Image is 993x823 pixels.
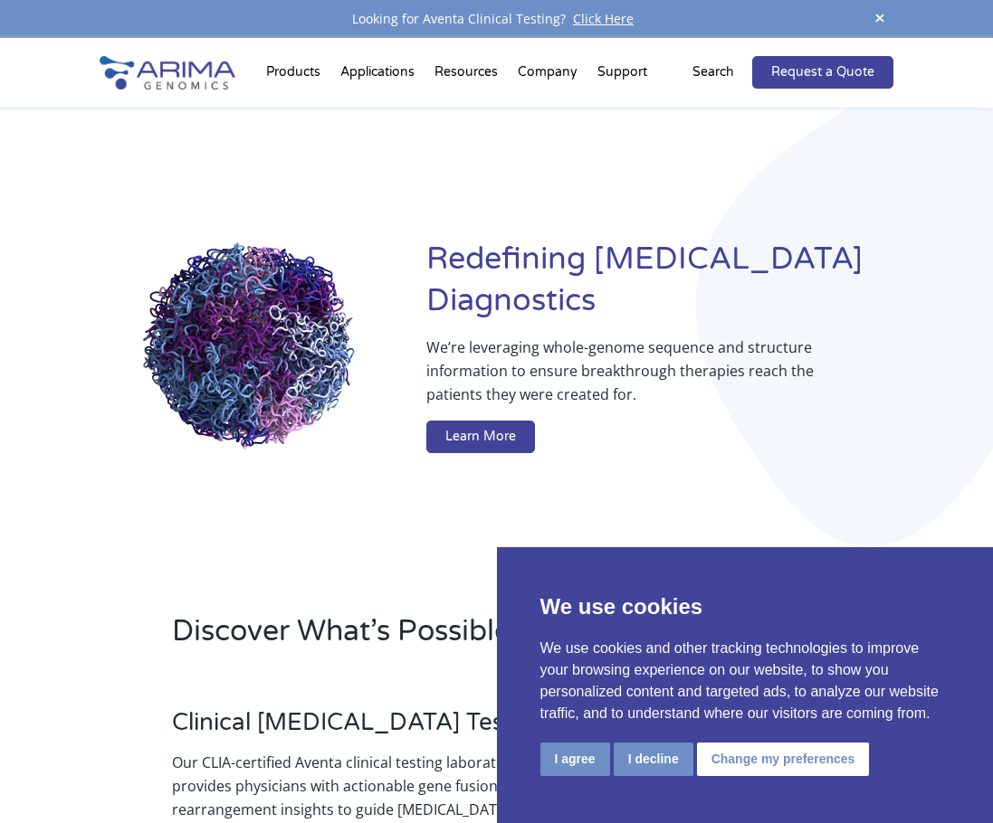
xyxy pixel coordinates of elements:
h3: Clinical [MEDICAL_DATA] Testing [172,708,559,751]
button: I agree [540,743,610,776]
p: Our CLIA-certified Aventa clinical testing laboratory provides physicians with actionable gene fu... [172,751,559,821]
p: We’re leveraging whole-genome sequence and structure information to ensure breakthrough therapies... [426,336,821,421]
div: Looking for Aventa Clinical Testing? [100,7,894,31]
p: Search [692,61,734,84]
a: Request a Quote [752,56,893,89]
p: We use cookies [540,591,950,623]
h2: Discover What’s Possible [172,611,684,666]
button: Change my preferences [697,743,870,776]
p: We use cookies and other tracking technologies to improve your browsing experience on our website... [540,638,950,724]
button: I decline [614,743,693,776]
img: Arima-Genomics-logo [100,56,235,90]
h1: Redefining [MEDICAL_DATA] Diagnostics [426,239,893,336]
a: Learn More [426,421,535,453]
a: Click Here [566,10,641,27]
